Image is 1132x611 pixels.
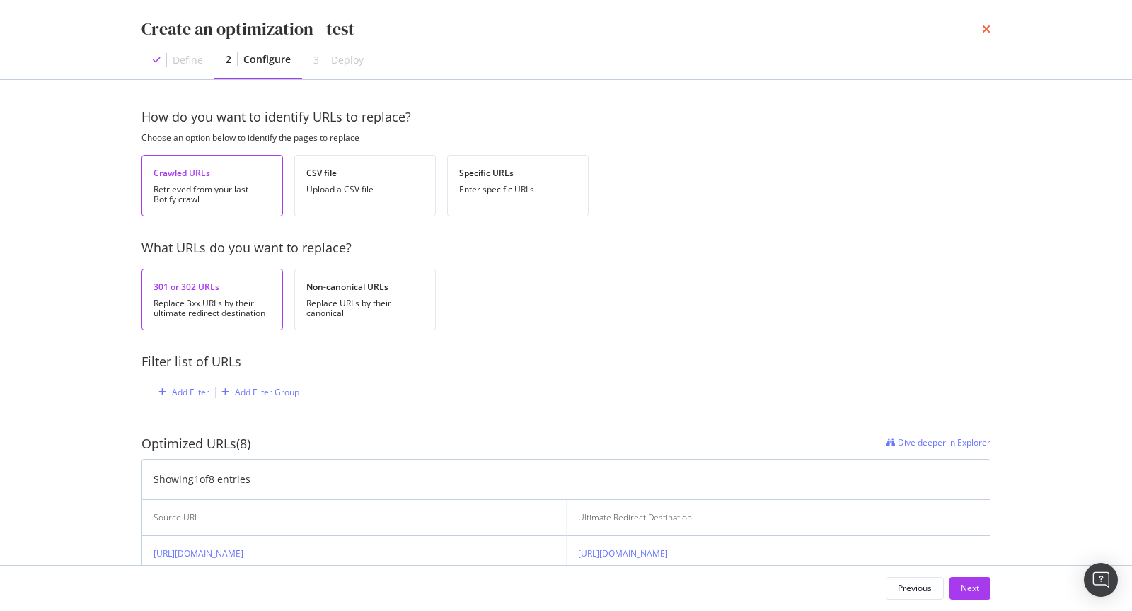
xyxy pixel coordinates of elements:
[306,281,424,293] div: Non-canonical URLs
[154,298,271,318] div: Replace 3xx URLs by their ultimate redirect destination
[226,52,231,66] div: 2
[567,500,990,536] th: Ultimate Redirect Destination
[141,132,990,144] div: Choose an option below to identify the pages to replace
[961,582,979,594] div: Next
[243,52,291,66] div: Configure
[141,239,990,257] div: What URLs do you want to replace?
[235,386,299,398] div: Add Filter Group
[306,298,424,318] div: Replace URLs by their canonical
[141,435,250,453] div: Optimized URLs (8)
[154,281,271,293] div: 301 or 302 URLs
[154,167,271,179] div: Crawled URLs
[898,436,990,448] span: Dive deeper in Explorer
[886,577,944,600] button: Previous
[154,547,243,559] a: [URL][DOMAIN_NAME]
[153,384,209,401] button: Add Filter
[459,167,577,179] div: Specific URLs
[141,108,990,127] div: How do you want to identify URLs to replace?
[172,386,209,398] div: Add Filter
[142,500,567,536] th: Source URL
[306,185,424,194] div: Upload a CSV file
[1084,563,1118,597] div: Open Intercom Messenger
[459,185,577,194] div: Enter specific URLs
[313,53,319,67] div: 3
[331,53,364,67] div: Deploy
[216,384,299,401] button: Add Filter Group
[173,53,203,67] div: Define
[949,577,990,600] button: Next
[898,582,932,594] div: Previous
[982,17,990,41] div: times
[306,167,424,179] div: CSV file
[578,547,668,559] a: [URL][DOMAIN_NAME]
[154,472,250,487] div: Showing 1 of 8 entries
[141,353,990,371] div: Filter list of URLs
[886,435,990,453] a: Dive deeper in Explorer
[141,17,354,41] div: Create an optimization - test
[154,185,271,204] div: Retrieved from your last Botify crawl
